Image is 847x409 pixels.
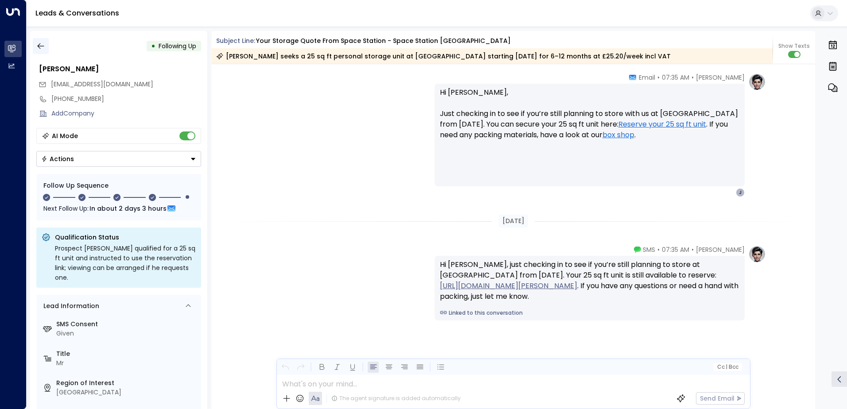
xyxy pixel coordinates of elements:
[256,36,511,46] div: Your storage quote from Space Station - Space Station [GEOGRAPHIC_DATA]
[56,359,198,368] div: Mr
[216,52,671,61] div: [PERSON_NAME] seeks a 25 sq ft personal storage unit at [GEOGRAPHIC_DATA] starting [DATE] for 6–1...
[440,259,739,302] div: Hi [PERSON_NAME], just checking in to see if you’re still planning to store at [GEOGRAPHIC_DATA] ...
[56,378,198,388] label: Region of Interest
[51,80,153,89] span: [EMAIL_ADDRESS][DOMAIN_NAME]
[56,329,198,338] div: Given
[52,131,78,140] div: AI Mode
[43,181,194,190] div: Follow Up Sequence
[643,245,655,254] span: SMS
[43,204,194,213] div: Next Follow Up:
[331,394,461,402] div: The agent signature is added automatically
[51,80,153,89] span: jai_paul@outlook.com
[696,73,745,82] span: [PERSON_NAME]
[657,73,660,82] span: •
[151,38,155,54] div: •
[56,349,198,359] label: Title
[56,320,198,329] label: SMS Consent
[657,245,660,254] span: •
[55,233,196,242] p: Qualification Status
[440,87,739,151] p: Hi [PERSON_NAME], Just checking in to see if you’re still planning to store with us at [GEOGRAPHI...
[736,188,745,197] div: J
[51,109,201,118] div: AddCompany
[748,245,766,263] img: profile-logo.png
[662,245,689,254] span: 07:35 AM
[696,245,745,254] span: [PERSON_NAME]
[36,151,201,167] div: Button group with a nested menu
[639,73,655,82] span: Email
[499,215,528,228] div: [DATE]
[89,204,167,213] span: In about 2 days 3 hours
[602,130,634,140] a: box shop
[35,8,119,18] a: Leads & Conversations
[55,243,196,282] div: Prospect [PERSON_NAME] qualified for a 25 sq ft unit and instructed to use the reservation link; ...
[56,388,198,397] div: [GEOGRAPHIC_DATA]
[159,42,196,50] span: Following Up
[726,364,727,370] span: |
[216,36,255,45] span: Subject Line:
[295,362,306,373] button: Redo
[717,364,738,370] span: Cc Bcc
[662,73,689,82] span: 07:35 AM
[440,309,739,317] a: Linked to this conversation
[713,363,742,371] button: Cc|Bcc
[40,301,99,311] div: Lead Information
[280,362,291,373] button: Undo
[692,73,694,82] span: •
[618,119,706,130] a: Reserve your 25 sq ft unit
[778,42,810,50] span: Show Texts
[39,64,201,74] div: [PERSON_NAME]
[748,73,766,91] img: profile-logo.png
[36,151,201,167] button: Actions
[41,155,74,163] div: Actions
[692,245,694,254] span: •
[51,94,201,104] div: [PHONE_NUMBER]
[440,281,577,291] a: [URL][DOMAIN_NAME][PERSON_NAME]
